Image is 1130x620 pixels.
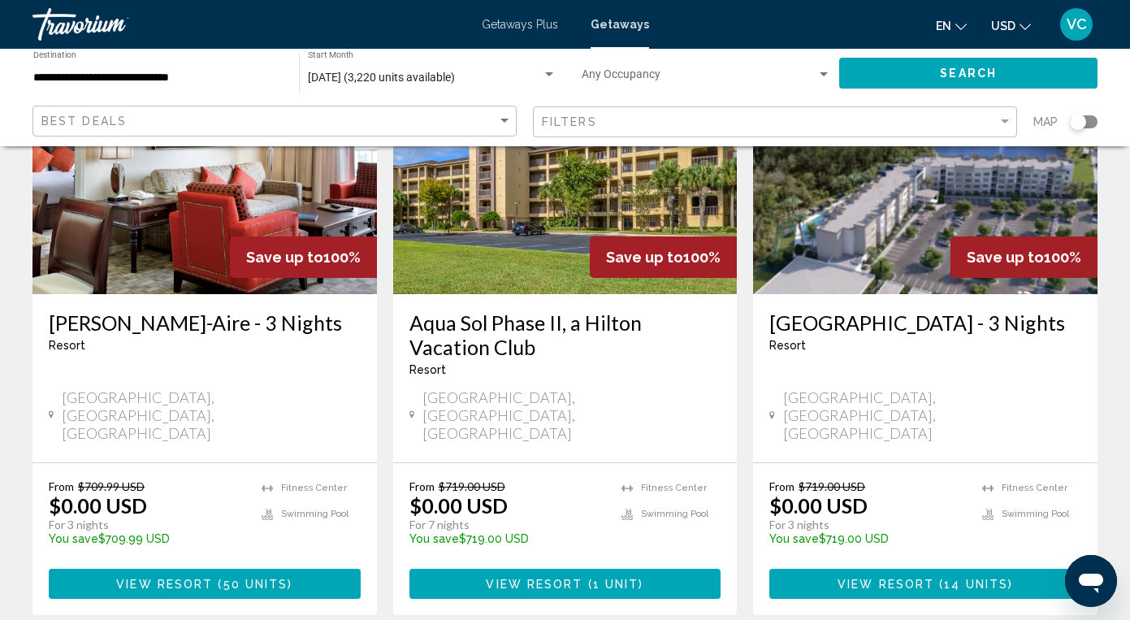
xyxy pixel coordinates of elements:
p: For 3 nights [49,518,245,532]
span: Save up to [967,249,1044,266]
span: [DATE] (3,220 units available) [308,71,455,84]
span: ( ) [583,578,644,591]
p: For 3 nights [769,518,966,532]
span: Swimming Pool [1002,509,1069,519]
a: [PERSON_NAME]-Aire - 3 Nights [49,310,361,335]
span: [GEOGRAPHIC_DATA], [GEOGRAPHIC_DATA], [GEOGRAPHIC_DATA] [783,388,1081,442]
span: Fitness Center [281,483,347,493]
span: View Resort [116,578,213,591]
button: Filter [533,106,1017,139]
span: Map [1033,111,1058,133]
span: ( ) [213,578,292,591]
a: [GEOGRAPHIC_DATA] - 3 Nights [769,310,1081,335]
span: Filters [542,115,597,128]
img: F559E01X.jpg [753,34,1098,294]
mat-select: Sort by [41,115,512,128]
span: 50 units [223,578,288,591]
span: $719.00 USD [439,479,505,493]
span: You save [769,532,819,545]
span: Fitness Center [641,483,707,493]
span: USD [991,20,1015,33]
button: View Resort(14 units) [769,569,1081,599]
span: From [409,479,435,493]
p: $0.00 USD [769,493,868,518]
img: 3875I01X.jpg [32,34,377,294]
div: 100% [590,236,737,278]
a: Getaways Plus [482,18,558,31]
span: $709.99 USD [78,479,145,493]
span: Resort [49,339,85,352]
span: [GEOGRAPHIC_DATA], [GEOGRAPHIC_DATA], [GEOGRAPHIC_DATA] [62,388,360,442]
span: $719.00 USD [799,479,865,493]
p: $719.00 USD [769,532,966,545]
p: $0.00 USD [49,493,147,518]
span: 1 unit [593,578,639,591]
span: Best Deals [41,115,127,128]
span: Fitness Center [1002,483,1067,493]
a: Getaways [591,18,649,31]
button: Change language [936,14,967,37]
span: View Resort [838,578,934,591]
img: DN93E01X.jpg [393,34,738,294]
span: Resort [409,363,446,376]
span: View Resort [486,578,582,591]
span: [GEOGRAPHIC_DATA], [GEOGRAPHIC_DATA], [GEOGRAPHIC_DATA] [422,388,721,442]
span: ( ) [934,578,1013,591]
span: Search [940,67,997,80]
div: 100% [230,236,377,278]
p: $0.00 USD [409,493,508,518]
button: Search [839,58,1098,88]
span: VC [1067,16,1087,33]
span: You save [409,532,459,545]
span: You save [49,532,98,545]
span: Swimming Pool [641,509,708,519]
p: $709.99 USD [49,532,245,545]
div: 100% [950,236,1098,278]
button: View Resort(1 unit) [409,569,721,599]
a: Aqua Sol Phase II, a Hilton Vacation Club [409,310,721,359]
a: Travorium [32,8,465,41]
span: From [769,479,794,493]
button: Change currency [991,14,1031,37]
iframe: Button to launch messaging window [1065,555,1117,607]
span: Swimming Pool [281,509,349,519]
span: Resort [769,339,806,352]
span: en [936,20,951,33]
p: $719.00 USD [409,532,606,545]
span: Save up to [606,249,683,266]
span: 14 units [944,578,1008,591]
button: View Resort(50 units) [49,569,361,599]
span: From [49,479,74,493]
span: Save up to [246,249,323,266]
p: For 7 nights [409,518,606,532]
button: User Menu [1055,7,1098,41]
